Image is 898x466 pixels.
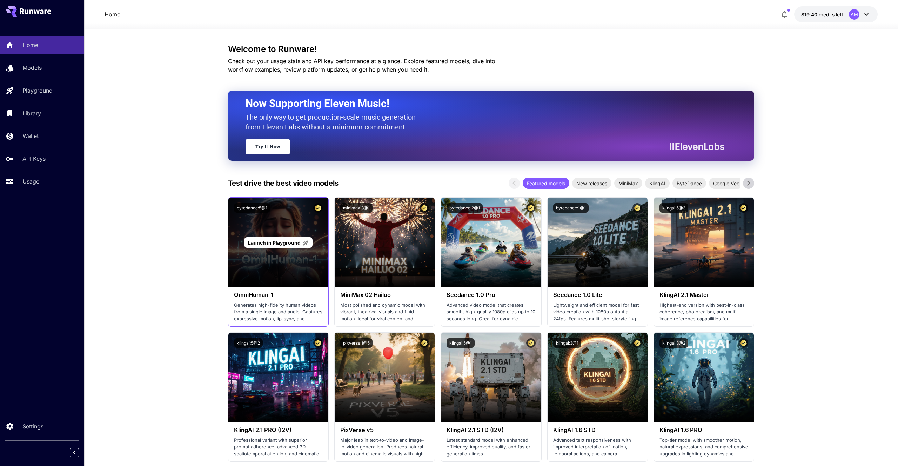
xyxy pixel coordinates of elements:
span: $19.40 [801,12,819,18]
h3: KlingAI 1.6 STD [553,427,642,433]
button: Certified Model – Vetted for best performance and includes a commercial license. [739,203,748,213]
button: klingai:5@3 [659,203,688,213]
span: Check out your usage stats and API key performance at a glance. Explore featured models, dive int... [228,58,495,73]
div: Google Veo [709,178,744,189]
button: klingai:3@2 [659,338,688,348]
div: New releases [572,178,611,189]
p: Most polished and dynamic model with vibrant, theatrical visuals and fluid motion. Ideal for vira... [340,302,429,322]
div: KlingAI [645,178,670,189]
p: Highest-end version with best-in-class coherence, photorealism, and multi-image reference capabil... [659,302,748,322]
h3: KlingAI 2.1 PRO (I2V) [234,427,323,433]
p: Top-tier model with smoother motion, natural expressions, and comprehensive upgrades in lighting ... [659,437,748,458]
p: Library [22,109,41,118]
h3: OmniHuman‑1 [234,292,323,298]
p: Wallet [22,132,39,140]
p: Test drive the best video models [228,178,339,188]
div: Featured models [523,178,569,189]
button: Certified Model – Vetted for best performance and includes a commercial license. [420,338,429,348]
div: MiniMax [614,178,642,189]
h2: Now Supporting Eleven Music! [246,97,719,110]
p: Playground [22,86,53,95]
span: MiniMax [614,180,642,187]
img: alt [654,333,754,422]
h3: Welcome to Runware! [228,44,754,54]
span: credits left [819,12,843,18]
h3: KlingAI 2.1 STD (I2V) [447,427,535,433]
img: alt [335,198,435,287]
span: Google Veo [709,180,744,187]
img: alt [548,333,648,422]
button: pixverse:1@5 [340,338,373,348]
img: alt [441,333,541,422]
button: bytedance:1@1 [553,203,589,213]
p: Professional variant with superior prompt adherence, advanced 3D spatiotemporal attention, and ci... [234,437,323,458]
a: Home [105,10,120,19]
span: KlingAI [645,180,670,187]
button: klingai:3@1 [553,338,581,348]
p: The only way to get production-scale music generation from Eleven Labs without a minimum commitment. [246,112,421,132]
span: Launch in Playground [248,240,301,246]
h3: Seedance 1.0 Pro [447,292,535,298]
button: Certified Model – Vetted for best performance and includes a commercial license. [420,203,429,213]
button: Certified Model – Vetted for best performance and includes a commercial license. [739,338,748,348]
h3: Seedance 1.0 Lite [553,292,642,298]
nav: breadcrumb [105,10,120,19]
p: Generates high-fidelity human videos from a single image and audio. Captures expressive motion, l... [234,302,323,322]
button: Certified Model – Vetted for best performance and includes a commercial license. [313,203,323,213]
button: Certified Model – Vetted for best performance and includes a commercial license. [632,203,642,213]
p: Advanced text responsiveness with improved interpretation of motion, temporal actions, and camera... [553,437,642,458]
span: New releases [572,180,611,187]
button: Certified Model – Vetted for best performance and includes a commercial license. [632,338,642,348]
button: Certified Model – Vetted for best performance and includes a commercial license. [313,338,323,348]
button: klingai:5@1 [447,338,475,348]
button: $19.3954AM [794,6,878,22]
a: Launch in Playground [244,237,313,248]
p: API Keys [22,154,46,163]
img: alt [548,198,648,287]
p: Advanced video model that creates smooth, high-quality 1080p clips up to 10 seconds long. Great f... [447,302,535,322]
h3: MiniMax 02 Hailuo [340,292,429,298]
span: ByteDance [672,180,706,187]
p: Usage [22,177,39,186]
img: alt [654,198,754,287]
h3: KlingAI 1.6 PRO [659,427,748,433]
div: Collapse sidebar [75,446,84,459]
img: alt [335,333,435,422]
button: minimax:3@1 [340,203,373,213]
button: bytedance:2@1 [447,203,483,213]
h3: KlingAI 2.1 Master [659,292,748,298]
div: ByteDance [672,178,706,189]
h3: PixVerse v5 [340,427,429,433]
p: Settings [22,422,43,431]
button: Collapse sidebar [70,448,79,457]
p: Home [22,41,38,49]
p: Latest standard model with enhanced efficiency, improved quality, and faster generation times. [447,437,535,458]
div: $19.3954 [801,11,843,18]
button: Certified Model – Vetted for best performance and includes a commercial license. [526,338,536,348]
p: Models [22,64,42,72]
button: klingai:5@2 [234,338,263,348]
button: bytedance:5@1 [234,203,270,213]
p: Lightweight and efficient model for fast video creation with 1080p output at 24fps. Features mult... [553,302,642,322]
div: AM [849,9,859,20]
p: Major leap in text-to-video and image-to-video generation. Produces natural motion and cinematic ... [340,437,429,458]
a: Try It Now [246,139,290,154]
img: alt [228,333,328,422]
img: alt [441,198,541,287]
span: Featured models [523,180,569,187]
button: Certified Model – Vetted for best performance and includes a commercial license. [526,203,536,213]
